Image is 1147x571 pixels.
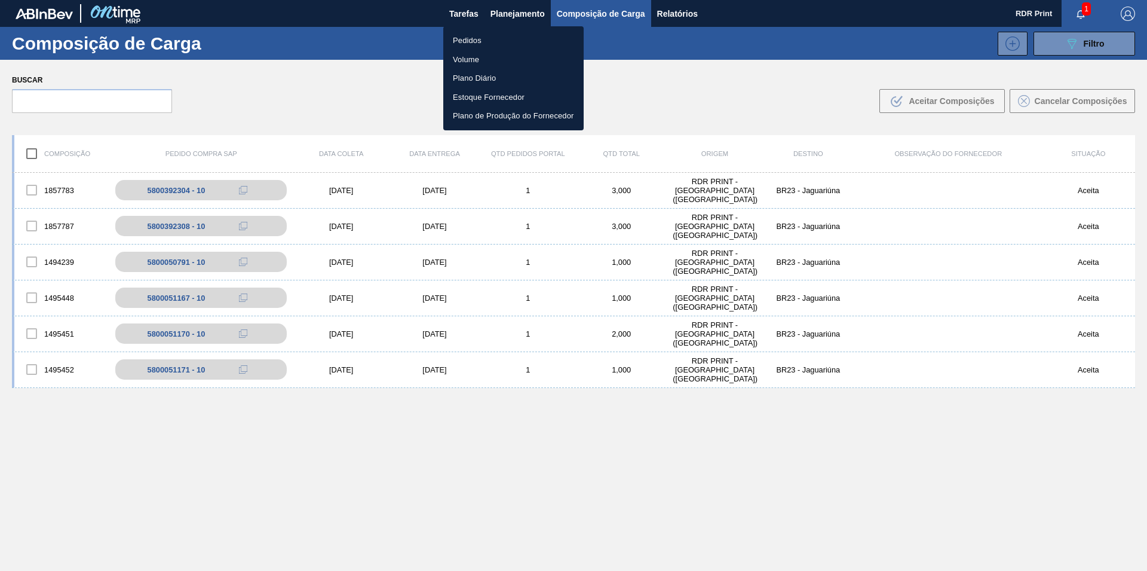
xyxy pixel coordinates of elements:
a: Plano Diário [443,69,584,88]
a: Estoque Fornecedor [443,88,584,107]
a: Plano de Produção do Fornecedor [443,106,584,126]
a: Volume [443,50,584,69]
a: Pedidos [443,31,584,50]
